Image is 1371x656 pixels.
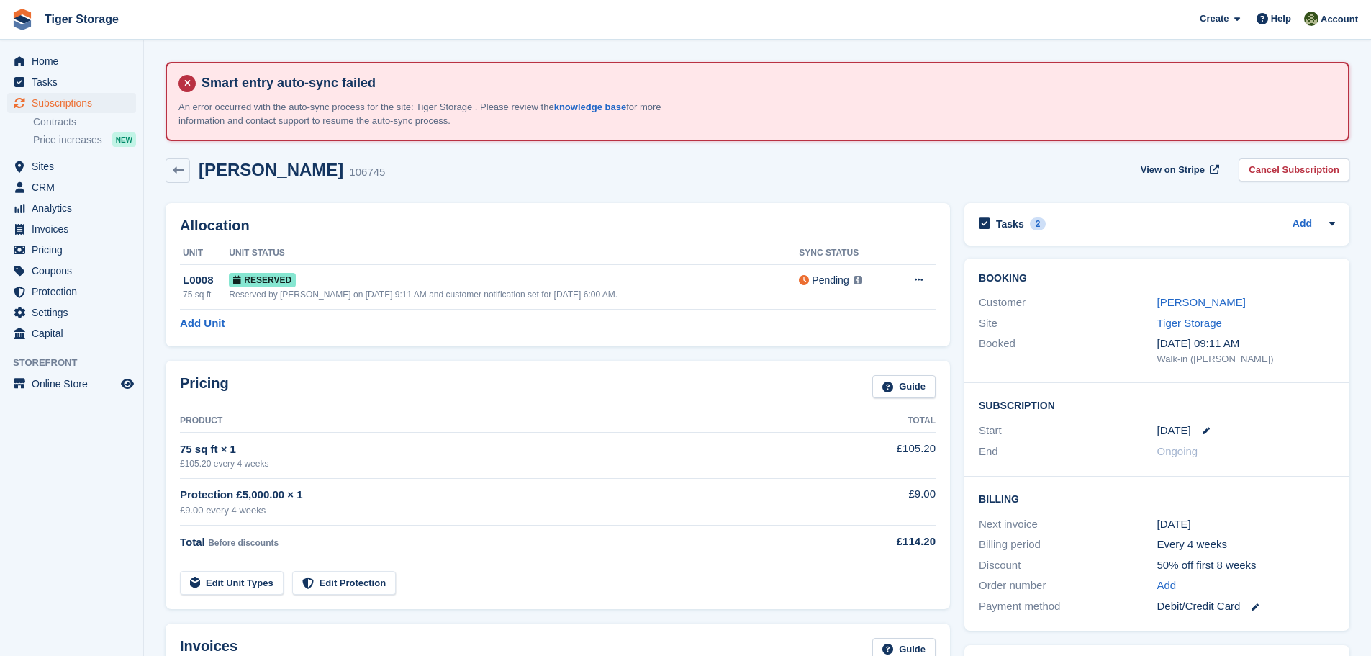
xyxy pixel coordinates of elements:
h2: Allocation [180,217,936,234]
a: [PERSON_NAME] [1157,296,1246,308]
div: NEW [112,132,136,147]
span: Settings [32,302,118,323]
div: Debit/Credit Card [1157,598,1335,615]
span: Sites [32,156,118,176]
a: menu [7,302,136,323]
div: Payment method [979,598,1157,615]
a: Tiger Storage [39,7,125,31]
a: Preview store [119,375,136,392]
span: Create [1200,12,1229,26]
div: Start [979,423,1157,439]
div: Pending [812,273,849,288]
th: Sync Status [799,242,891,265]
span: Pricing [32,240,118,260]
span: Price increases [33,133,102,147]
div: Billing period [979,536,1157,553]
th: Product [180,410,820,433]
a: menu [7,323,136,343]
h2: Booking [979,273,1335,284]
a: Cancel Subscription [1239,158,1349,182]
div: Order number [979,578,1157,594]
a: menu [7,282,136,302]
a: Add [1293,216,1312,233]
div: Protection £5,000.00 × 1 [180,487,820,503]
div: £105.20 every 4 weeks [180,457,820,470]
div: Discount [979,557,1157,574]
h2: Pricing [180,375,229,399]
div: Booked [979,336,1157,366]
span: Subscriptions [32,93,118,113]
time: 2025-09-13 00:00:00 UTC [1157,423,1191,439]
div: Site [979,315,1157,332]
div: £9.00 every 4 weeks [180,503,820,518]
a: menu [7,261,136,281]
div: L0008 [183,272,229,289]
th: Unit Status [229,242,799,265]
td: £105.20 [820,433,936,478]
a: Price increases NEW [33,132,136,148]
a: Add Unit [180,315,225,332]
th: Total [820,410,936,433]
h4: Smart entry auto-sync failed [196,75,1336,91]
span: Coupons [32,261,118,281]
div: Walk-in ([PERSON_NAME]) [1157,352,1335,367]
span: Total [180,536,205,548]
span: Tasks [32,72,118,92]
h2: Subscription [979,397,1335,412]
a: menu [7,198,136,218]
a: View on Stripe [1135,158,1222,182]
div: Customer [979,295,1157,311]
span: Home [32,51,118,71]
div: £114.20 [820,534,936,550]
img: Matthew Ellwood [1304,12,1318,26]
span: Ongoing [1157,445,1198,457]
a: menu [7,51,136,71]
span: Storefront [13,356,143,370]
span: Reserved [229,273,296,287]
div: 75 sq ft × 1 [180,441,820,458]
a: menu [7,240,136,260]
span: Capital [32,323,118,343]
span: Before discounts [208,538,279,548]
a: knowledge base [554,102,626,112]
div: Next invoice [979,516,1157,533]
span: CRM [32,177,118,197]
a: Guide [872,375,936,399]
div: Reserved by [PERSON_NAME] on [DATE] 9:11 AM and customer notification set for [DATE] 6:00 AM. [229,288,799,301]
a: Contracts [33,115,136,129]
h2: Tasks [996,217,1024,230]
span: Protection [32,282,118,302]
a: menu [7,72,136,92]
p: An error occurred with the auto-sync process for the site: Tiger Storage . Please review the for ... [178,100,682,128]
a: Edit Unit Types [180,571,284,595]
a: menu [7,374,136,394]
a: menu [7,93,136,113]
h2: Billing [979,491,1335,506]
div: 2 [1030,217,1046,230]
th: Unit [180,242,229,265]
a: Add [1157,578,1177,594]
span: Account [1321,12,1358,27]
span: View on Stripe [1141,163,1205,177]
span: Online Store [32,374,118,394]
div: [DATE] [1157,516,1335,533]
h2: [PERSON_NAME] [199,160,343,179]
div: End [979,444,1157,460]
a: menu [7,177,136,197]
div: 75 sq ft [183,288,229,301]
div: 50% off first 8 weeks [1157,557,1335,574]
span: Analytics [32,198,118,218]
img: icon-info-grey-7440780725fd019a000dd9b08b2336e03edf1995a4989e88bcd33f0948082b44.svg [854,276,862,284]
a: Tiger Storage [1157,317,1222,329]
td: £9.00 [820,478,936,525]
div: Every 4 weeks [1157,536,1335,553]
a: menu [7,156,136,176]
span: Help [1271,12,1291,26]
a: Edit Protection [292,571,396,595]
img: stora-icon-8386f47178a22dfd0bd8f6a31ec36ba5ce8667c1dd55bd0f319d3a0aa187defe.svg [12,9,33,30]
div: [DATE] 09:11 AM [1157,336,1335,352]
a: menu [7,219,136,239]
div: 106745 [349,164,385,181]
span: Invoices [32,219,118,239]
